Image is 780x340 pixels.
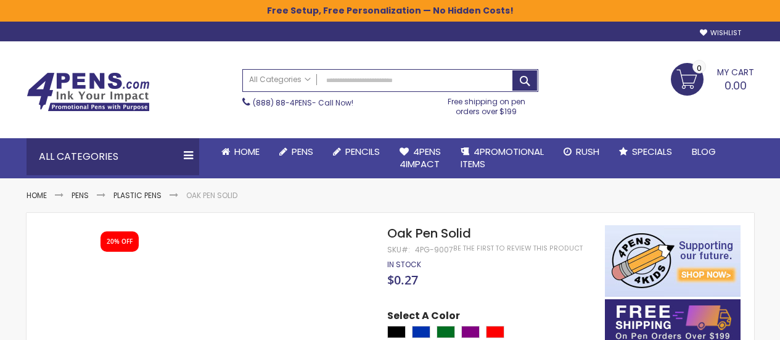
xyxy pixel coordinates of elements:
[415,245,453,255] div: 4PG-9007
[486,326,504,338] div: Red
[554,138,609,165] a: Rush
[387,259,421,270] span: In stock
[345,145,380,158] span: Pencils
[725,78,747,93] span: 0.00
[461,145,544,170] span: 4PROMOTIONAL ITEMS
[323,138,390,165] a: Pencils
[700,28,741,38] a: Wishlist
[27,190,47,201] a: Home
[113,190,162,201] a: Plastic Pens
[27,72,150,112] img: 4Pens Custom Pens and Promotional Products
[387,244,410,255] strong: SKU
[387,225,471,242] span: Oak Pen Solid
[435,92,538,117] div: Free shipping on pen orders over $199
[453,244,583,253] a: Be the first to review this product
[609,138,682,165] a: Specials
[27,138,199,175] div: All Categories
[72,190,89,201] a: Pens
[451,138,554,178] a: 4PROMOTIONALITEMS
[387,260,421,270] div: Availability
[697,62,702,74] span: 0
[576,145,599,158] span: Rush
[412,326,430,338] div: Blue
[234,145,260,158] span: Home
[632,145,672,158] span: Specials
[605,225,741,297] img: 4pens 4 kids
[387,272,418,288] span: $0.27
[292,145,313,158] span: Pens
[390,138,451,178] a: 4Pens4impact
[682,138,726,165] a: Blog
[671,63,754,94] a: 0.00 0
[107,238,133,246] div: 20% OFF
[400,145,441,170] span: 4Pens 4impact
[461,326,480,338] div: Purple
[186,191,237,201] li: Oak Pen Solid
[387,309,460,326] span: Select A Color
[253,97,312,108] a: (888) 88-4PENS
[211,138,269,165] a: Home
[437,326,455,338] div: Green
[243,70,317,90] a: All Categories
[387,326,406,338] div: Black
[253,97,353,108] span: - Call Now!
[692,145,716,158] span: Blog
[249,75,311,85] span: All Categories
[269,138,323,165] a: Pens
